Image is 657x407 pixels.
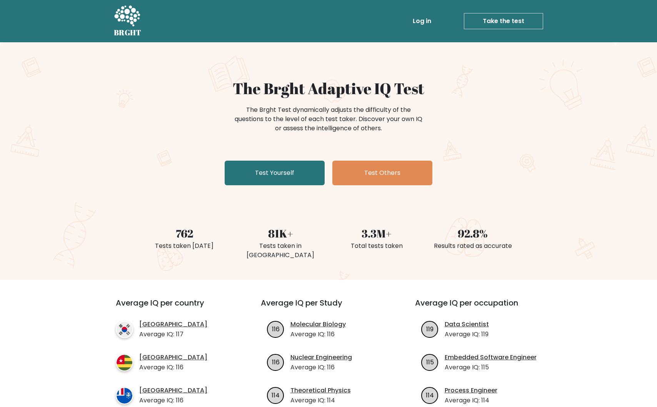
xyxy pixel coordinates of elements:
[290,363,352,372] p: Average IQ: 116
[237,241,324,260] div: Tests taken in [GEOGRAPHIC_DATA]
[114,3,142,39] a: BRGHT
[139,363,207,372] p: Average IQ: 116
[445,330,489,339] p: Average IQ: 119
[232,105,425,133] div: The Brght Test dynamically adjusts the difficulty of the questions to the level of each test take...
[332,161,432,185] a: Test Others
[116,321,133,338] img: country
[415,298,551,317] h3: Average IQ per occupation
[445,363,537,372] p: Average IQ: 115
[261,298,397,317] h3: Average IQ per Study
[141,241,228,251] div: Tests taken [DATE]
[445,320,489,329] a: Data Scientist
[141,225,228,241] div: 762
[429,225,516,241] div: 92.8%
[139,320,207,329] a: [GEOGRAPHIC_DATA]
[116,354,133,371] img: country
[272,324,279,333] text: 116
[445,353,537,362] a: Embedded Software Engineer
[426,324,434,333] text: 119
[445,396,497,405] p: Average IQ: 114
[429,241,516,251] div: Results rated as accurate
[141,79,516,98] h1: The Brght Adaptive IQ Test
[410,13,434,29] a: Log in
[116,387,133,404] img: country
[333,241,420,251] div: Total tests taken
[139,396,207,405] p: Average IQ: 116
[114,28,142,37] h5: BRGHT
[139,330,207,339] p: Average IQ: 117
[464,13,543,29] a: Take the test
[139,353,207,362] a: [GEOGRAPHIC_DATA]
[290,330,346,339] p: Average IQ: 116
[290,386,351,395] a: Theoretical Physics
[445,386,497,395] a: Process Engineer
[426,357,434,366] text: 115
[272,390,280,399] text: 114
[237,225,324,241] div: 81K+
[290,396,351,405] p: Average IQ: 114
[272,357,279,366] text: 116
[139,386,207,395] a: [GEOGRAPHIC_DATA]
[426,390,434,399] text: 114
[333,225,420,241] div: 3.3M+
[290,320,346,329] a: Molecular Biology
[225,161,325,185] a: Test Yourself
[116,298,233,317] h3: Average IQ per country
[290,353,352,362] a: Nuclear Engineering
